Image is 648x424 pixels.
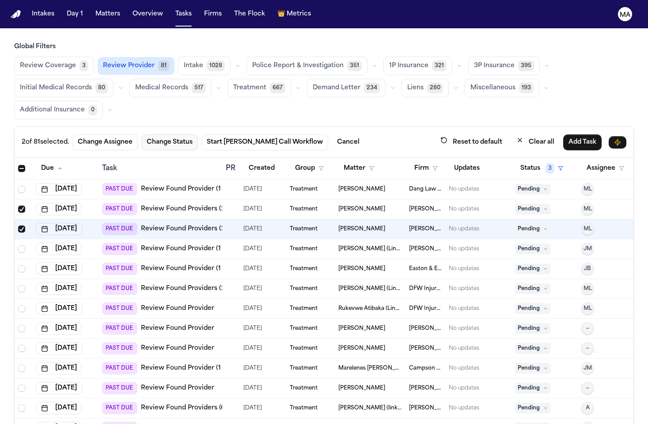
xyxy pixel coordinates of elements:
[172,6,195,22] button: Tasks
[389,61,428,70] span: 1P Insurance
[20,61,76,70] span: Review Coverage
[11,10,21,19] img: Finch Logo
[563,134,602,150] button: Add Task
[178,57,231,75] button: Intake1028
[231,6,269,22] button: The Flock
[402,79,449,97] button: Liens280
[201,134,328,150] button: Start [PERSON_NAME] Call Workflow
[432,61,447,71] span: 321
[511,134,560,150] button: Clear all
[252,61,344,70] span: Police Report & Investigation
[22,138,69,147] div: 2 of 81 selected.
[207,61,225,71] span: 1028
[246,57,368,75] button: Police Report & Investigation351
[14,42,634,51] h3: Global Filters
[184,61,203,70] span: Intake
[158,61,169,71] span: 81
[364,83,380,93] span: 234
[518,61,534,71] span: 395
[192,83,206,93] span: 517
[103,61,155,70] span: Review Provider
[20,106,85,115] span: Additional Insurance
[98,57,174,75] button: Review Provider81
[468,57,540,75] button: 3P Insurance395
[135,84,188,92] span: Medical Records
[519,83,534,93] span: 193
[233,84,266,92] span: Treatment
[435,134,508,150] button: Reset to default
[227,79,291,97] button: Treatment667
[14,79,114,97] button: Initial Medical Records80
[129,79,212,97] button: Medical Records517
[470,84,515,92] span: Miscellaneous
[427,83,443,93] span: 280
[28,6,58,22] button: Intakes
[129,6,167,22] button: Overview
[14,101,103,119] button: Additional Insurance0
[407,84,424,92] span: Liens
[332,134,365,150] button: Cancel
[270,83,285,93] span: 667
[141,134,198,150] button: Change Status
[307,79,386,97] button: Demand Letter234
[347,61,362,71] span: 351
[14,57,94,75] button: Review Coverage3
[465,79,539,97] button: Miscellaneous193
[80,61,88,71] span: 3
[72,134,138,150] button: Change Assignee
[274,6,315,22] button: crownMetrics
[95,83,108,93] span: 80
[383,57,452,75] button: 1P Insurance321
[20,84,92,92] span: Initial Medical Records
[609,136,626,149] button: Immediate Task
[88,105,97,115] span: 0
[63,6,87,22] button: Day 1
[92,6,124,22] button: Matters
[201,6,225,22] button: Firms
[313,84,360,92] span: Demand Letter
[11,10,21,19] a: Home
[474,61,515,70] span: 3P Insurance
